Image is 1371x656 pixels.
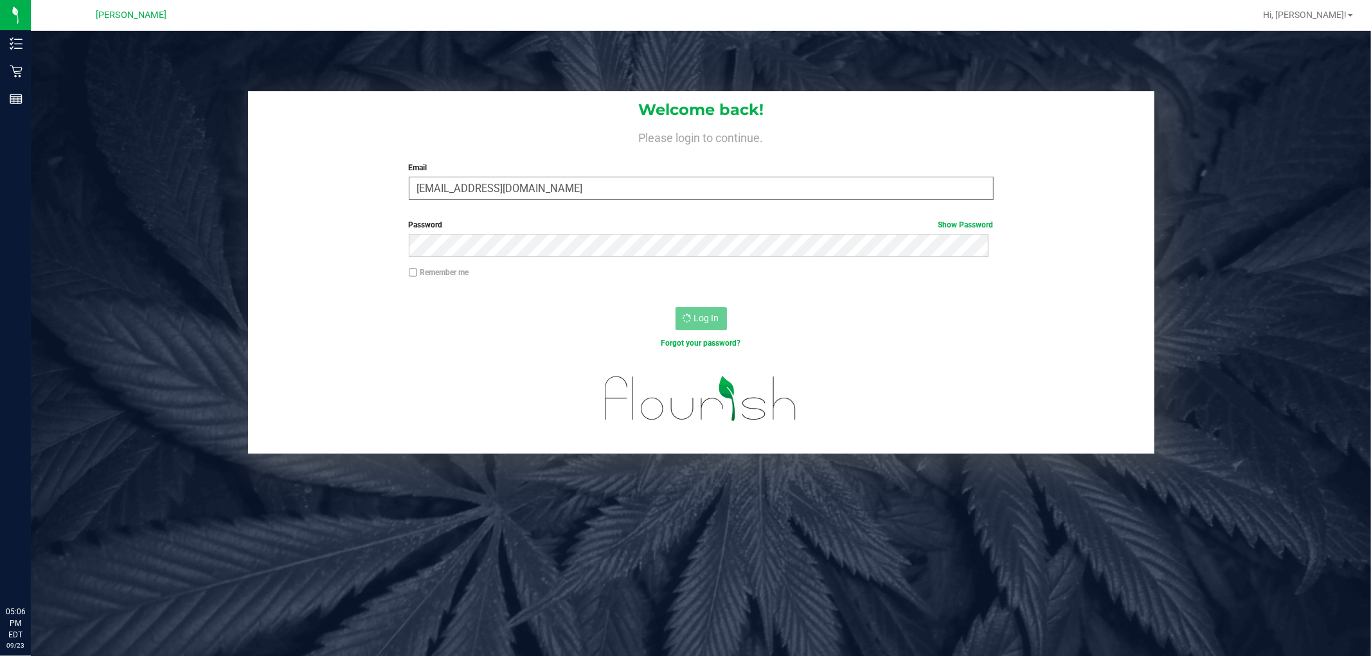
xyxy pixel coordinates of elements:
[587,362,814,435] img: flourish_logo.svg
[409,267,469,278] label: Remember me
[409,162,994,173] label: Email
[10,37,22,50] inline-svg: Inventory
[248,102,1154,118] h1: Welcome back!
[6,606,25,641] p: 05:06 PM EDT
[10,65,22,78] inline-svg: Retail
[6,641,25,650] p: 09/23
[694,313,719,323] span: Log In
[938,220,994,229] a: Show Password
[661,339,741,348] a: Forgot your password?
[10,93,22,105] inline-svg: Reports
[409,268,418,277] input: Remember me
[409,220,443,229] span: Password
[96,10,166,21] span: [PERSON_NAME]
[1263,10,1347,20] span: Hi, [PERSON_NAME]!
[676,307,727,330] button: Log In
[248,129,1154,144] h4: Please login to continue.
